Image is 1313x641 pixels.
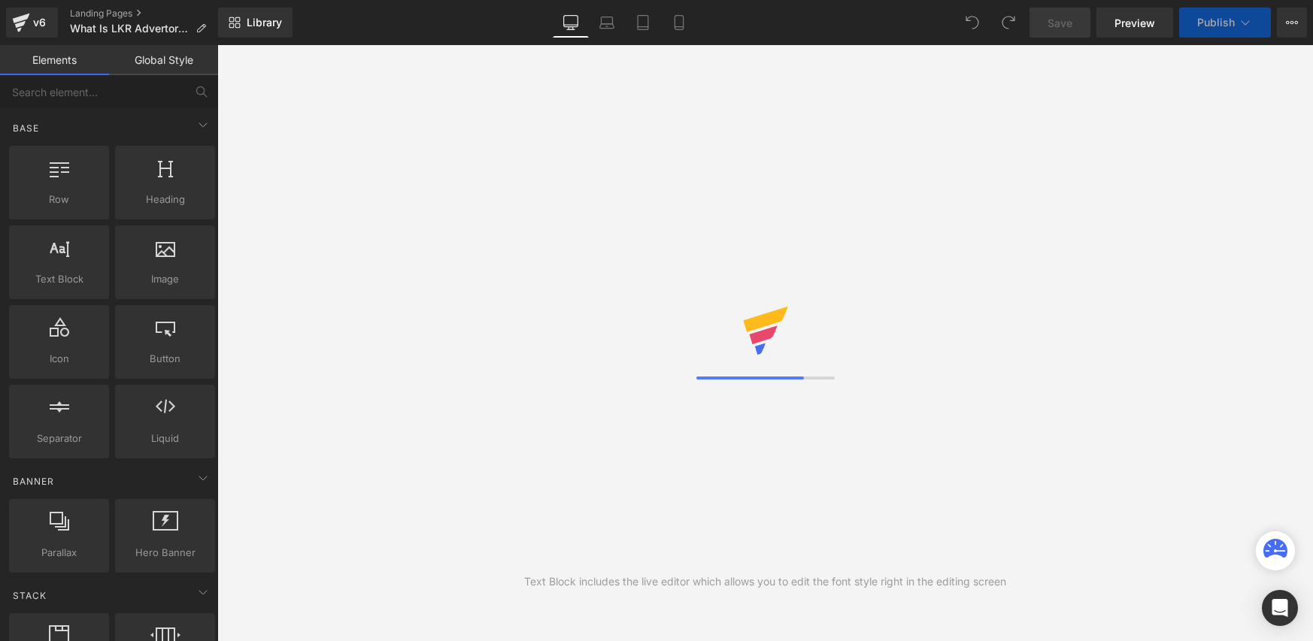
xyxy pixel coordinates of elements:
a: Preview [1096,8,1173,38]
span: Base [11,121,41,135]
span: Publish [1197,17,1235,29]
a: Desktop [553,8,589,38]
span: Banner [11,474,56,488]
a: Landing Pages [70,8,218,20]
button: Redo [993,8,1023,38]
span: Row [14,192,105,207]
span: Library [247,16,282,29]
a: Tablet [625,8,661,38]
span: Heading [120,192,211,207]
span: Liquid [120,431,211,446]
div: v6 [30,13,49,32]
a: Global Style [109,45,218,75]
a: Mobile [661,8,697,38]
span: Parallax [14,545,105,561]
span: Separator [14,431,105,446]
span: Hero Banner [120,545,211,561]
span: Button [120,351,211,367]
span: Preview [1114,15,1155,31]
a: v6 [6,8,58,38]
div: Text Block includes the live editor which allows you to edit the font style right in the editing ... [524,573,1006,590]
a: New Library [218,8,293,38]
a: Laptop [589,8,625,38]
span: Stack [11,588,48,603]
span: Image [120,271,211,287]
button: Publish [1179,8,1271,38]
span: Text Block [14,271,105,287]
button: Undo [957,8,987,38]
span: Save [1048,15,1072,31]
span: What Is LKR Advertorial [70,23,190,35]
span: Icon [14,351,105,367]
button: More [1277,8,1307,38]
div: Open Intercom Messenger [1262,590,1298,626]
